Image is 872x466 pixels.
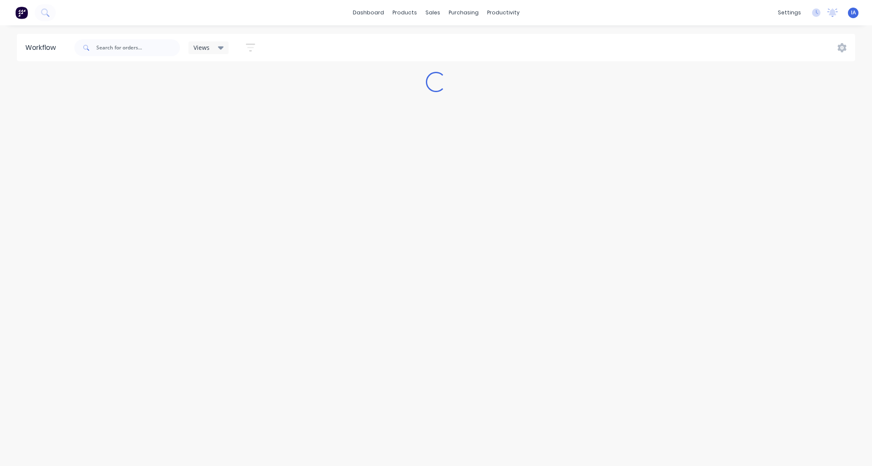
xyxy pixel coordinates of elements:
div: Workflow [25,43,60,53]
div: products [388,6,421,19]
input: Search for orders... [96,39,180,56]
div: productivity [483,6,524,19]
div: purchasing [444,6,483,19]
a: dashboard [349,6,388,19]
img: Factory [15,6,28,19]
div: sales [421,6,444,19]
div: settings [774,6,805,19]
span: Views [193,43,210,52]
span: IA [851,9,856,16]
